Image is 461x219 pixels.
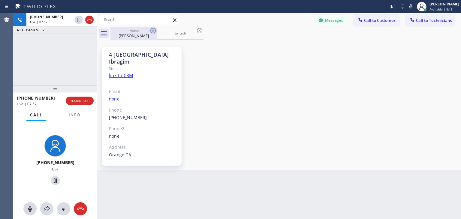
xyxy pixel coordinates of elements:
[36,160,74,165] span: [PHONE_NUMBER]
[74,202,87,215] button: Hang up
[111,28,156,33] div: Profile
[109,125,175,132] div: Phone2
[51,176,60,185] button: Hold Customer
[111,33,156,38] div: [PERSON_NAME]
[57,202,70,215] button: Open dialpad
[74,16,83,24] button: Hold Customer
[109,65,175,72] div: Since:
[158,31,203,35] div: to_tech
[30,20,47,24] span: Live | 07:57
[407,2,415,11] button: Mute
[354,15,399,26] button: Call to Customer
[17,95,55,101] span: [PHONE_NUMBER]
[364,18,396,23] span: Call to Customer
[13,26,50,34] button: ALL TASKS
[109,151,175,158] div: Orange CA
[65,109,84,121] button: Info
[85,16,94,24] button: Hang up
[17,28,38,32] span: ALL TASKS
[69,112,80,118] span: Info
[40,202,53,215] button: Open directory
[416,18,452,23] span: Call to Technicians
[109,51,175,65] div: 4 [GEOGRAPHIC_DATA] Ibragim
[315,15,348,26] button: Messages
[26,109,46,121] button: Call
[30,112,43,118] span: Call
[109,88,175,95] div: Email
[109,115,147,120] a: [PHONE_NUMBER]
[111,27,156,40] div: James Dong
[17,101,37,106] span: Live | 07:57
[52,166,59,172] span: Live
[429,7,453,11] span: Available | 8:13
[30,14,63,19] span: [PHONE_NUMBER]
[109,133,175,140] div: none
[109,144,175,151] div: Address
[109,72,133,78] a: link to CRM
[71,99,89,103] span: HANG UP
[429,1,459,7] div: [PERSON_NAME]
[66,97,94,105] button: HANG UP
[405,15,455,26] button: Call to Technicians
[109,96,175,103] div: none
[109,107,175,114] div: Phone
[23,202,37,215] button: Mute
[99,15,180,25] input: Search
